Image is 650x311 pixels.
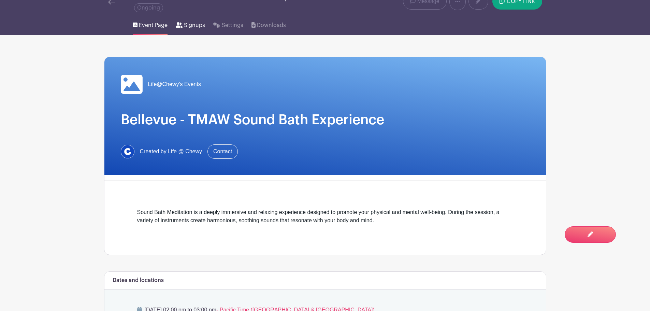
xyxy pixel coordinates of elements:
[148,80,201,88] span: Life@Chewy's Events
[251,13,286,35] a: Downloads
[137,208,513,233] div: Sound Bath Meditation is a deeply immersive and relaxing experience designed to promote your phys...
[121,112,530,128] h1: Bellevue - TMAW Sound Bath Experience
[113,277,164,284] h6: Dates and locations
[133,13,168,35] a: Event Page
[134,3,163,12] span: Ongoing
[140,147,202,156] span: Created by Life @ Chewy
[213,13,243,35] a: Settings
[207,144,238,159] a: Contact
[257,21,286,29] span: Downloads
[176,13,205,35] a: Signups
[121,145,134,158] img: 1629734264472.jfif
[139,21,168,29] span: Event Page
[184,21,205,29] span: Signups
[222,21,243,29] span: Settings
